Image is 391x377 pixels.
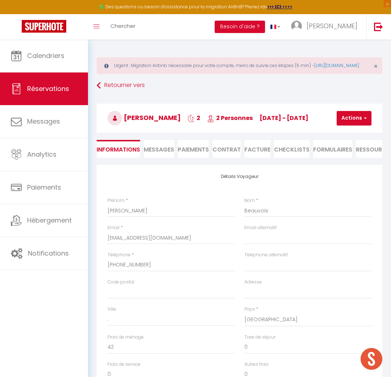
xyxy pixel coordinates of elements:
label: Ville [108,306,116,313]
label: Frais de service [108,361,140,368]
span: Messages [144,145,174,154]
li: Paiements [178,140,209,158]
span: Calendriers [27,51,64,60]
button: Actions [337,111,371,125]
li: CHECKLISTS [274,140,310,158]
span: Chercher [110,22,135,30]
label: Pays [244,306,255,313]
span: Réservations [27,84,69,93]
label: Email alternatif [244,224,277,231]
label: Adresse [244,279,262,286]
li: Facture [244,140,270,158]
li: Contrat [213,140,241,158]
a: >>> ICI <<<< [267,4,293,10]
span: [PERSON_NAME] [307,21,357,30]
span: [PERSON_NAME] [108,113,181,122]
label: Frais de ménage [108,334,144,341]
label: Autres frais [244,361,269,368]
label: Code postal [108,279,134,286]
button: Besoin d'aide ? [215,21,265,33]
h4: Détails Voyageur [108,174,371,179]
button: Close [374,63,378,70]
div: Urgent : Migration Airbnb nécessaire pour votre compte, merci de suivre ces étapes (5 min) - [97,57,382,74]
img: ... [291,21,302,32]
label: Nom [244,197,255,204]
a: ... [PERSON_NAME] [286,14,366,40]
span: [DATE] - [DATE] [260,114,308,122]
span: 2 [188,114,200,122]
span: × [374,62,378,71]
label: Taxe de séjour [244,334,276,341]
span: Analytics [27,150,56,159]
div: Ouvrir le chat [361,348,382,370]
a: Chercher [105,14,141,40]
label: Email [108,224,119,231]
label: Prénom [108,197,125,204]
li: Informations [97,140,140,158]
li: FORMULAIRES [313,140,352,158]
label: Téléphone alternatif [244,252,288,258]
img: Super Booking [22,20,66,33]
img: logout [374,22,383,31]
a: Retourner vers [97,79,382,92]
a: [URL][DOMAIN_NAME] [314,62,359,69]
span: Hébergement [27,216,72,225]
span: 2 Personnes [207,114,253,122]
span: Notifications [28,249,69,258]
span: Messages [27,117,60,126]
span: Paiements [27,183,61,192]
label: Téléphone [108,252,131,258]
